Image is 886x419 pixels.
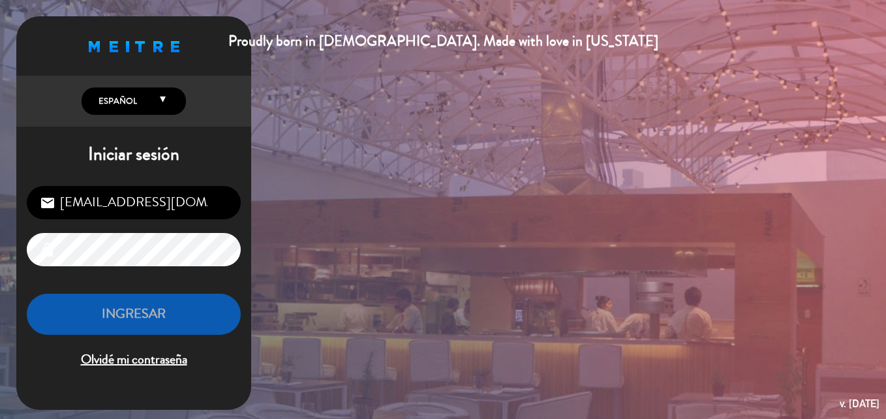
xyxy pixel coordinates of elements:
[840,395,879,412] div: v. [DATE]
[40,195,55,211] i: email
[40,242,55,258] i: lock
[27,186,241,219] input: Correo Electrónico
[95,95,137,108] span: Español
[27,294,241,335] button: INGRESAR
[16,144,251,166] h1: Iniciar sesión
[27,349,241,371] span: Olvidé mi contraseña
